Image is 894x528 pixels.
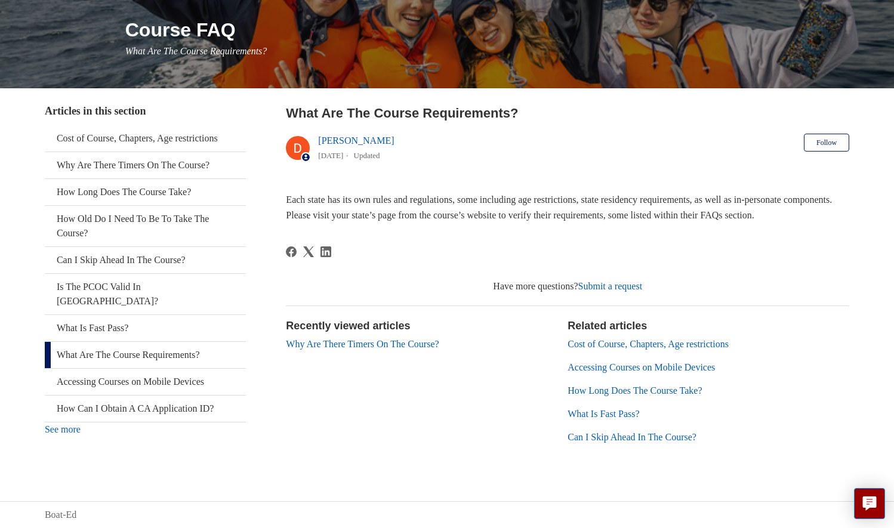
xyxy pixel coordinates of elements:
[303,246,314,257] a: X Corp
[854,488,885,519] button: Live chat
[125,46,267,56] span: What Are The Course Requirements?
[45,424,81,434] a: See more
[286,339,439,349] a: Why Are There Timers On The Course?
[286,246,297,257] a: Facebook
[568,318,849,334] h2: Related articles
[303,246,314,257] svg: Share this page on X Corp
[45,247,246,273] a: Can I Skip Ahead In The Course?
[125,16,849,44] h1: Course FAQ
[45,342,246,368] a: What Are The Course Requirements?
[45,179,246,205] a: How Long Does The Course Take?
[45,508,76,522] a: Boat-Ed
[286,194,832,220] span: Each state has its own rules and regulations, some including age restrictions, state residency re...
[568,339,729,349] a: Cost of Course, Chapters, Age restrictions
[568,409,639,419] a: What Is Fast Pass?
[568,385,702,396] a: How Long Does The Course Take?
[286,103,849,123] h2: What Are The Course Requirements?
[568,362,715,372] a: Accessing Courses on Mobile Devices
[578,281,643,291] a: Submit a request
[45,206,246,246] a: How Old Do I Need To Be To Take The Course?
[286,246,297,257] svg: Share this page on Facebook
[318,151,343,160] time: 03/01/2024, 16:04
[320,246,331,257] svg: Share this page on LinkedIn
[45,105,146,117] span: Articles in this section
[45,152,246,178] a: Why Are There Timers On The Course?
[568,432,696,442] a: Can I Skip Ahead In The Course?
[318,135,394,146] a: [PERSON_NAME]
[45,369,246,395] a: Accessing Courses on Mobile Devices
[45,396,246,422] a: How Can I Obtain A CA Application ID?
[320,246,331,257] a: LinkedIn
[45,274,246,314] a: Is The PCOC Valid In [GEOGRAPHIC_DATA]?
[804,134,849,152] button: Follow Article
[45,125,246,152] a: Cost of Course, Chapters, Age restrictions
[45,315,246,341] a: What Is Fast Pass?
[354,151,380,160] li: Updated
[286,279,849,294] div: Have more questions?
[286,318,556,334] h2: Recently viewed articles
